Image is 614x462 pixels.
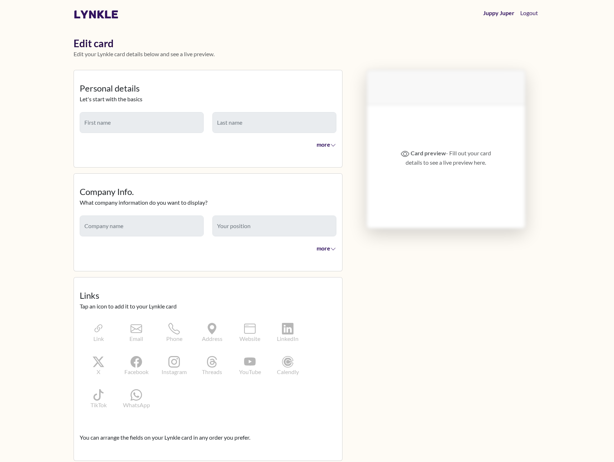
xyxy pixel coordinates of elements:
[80,185,336,198] legend: Company Info.
[80,289,336,302] legend: Links
[270,355,305,377] button: Calendly
[235,368,265,376] span: YouTube
[119,322,154,344] button: Email
[84,334,113,343] span: Link
[270,322,305,344] button: LinkedIn
[312,241,336,255] button: more
[80,82,336,95] legend: Personal details
[312,137,336,152] button: more
[197,334,227,343] span: Address
[74,8,119,21] a: lynkle
[233,355,267,377] button: YouTube
[480,6,517,20] a: Juppy Juper
[157,355,191,377] button: Instagram
[84,368,113,376] span: X
[122,401,151,409] span: WhatsApp
[159,334,189,343] span: Phone
[84,401,113,409] span: TikTok
[119,355,154,377] button: Facebook
[80,302,336,311] p: Tap an icon to add it to your Lynkle card
[122,334,151,343] span: Email
[317,141,336,148] span: more
[235,334,265,343] span: Website
[74,50,541,58] p: Edit your Lynkle card details below and see a live preview.
[159,368,189,376] span: Instagram
[119,388,154,410] button: WhatsApp
[80,95,336,103] p: Let's start with the basics
[81,355,116,377] button: X
[81,388,116,410] button: TikTok
[195,322,229,344] button: Address
[195,355,229,377] button: Threads
[517,6,541,20] button: Logout
[157,322,191,344] button: Phone
[74,37,541,50] h1: Edit card
[197,368,227,376] span: Threads
[80,433,336,442] p: You can arrange the fields on your Lynkle card in any order you prefer.
[317,245,336,252] span: more
[273,334,302,343] span: LinkedIn
[406,150,491,166] span: - Fill out your card details to see a live preview here.
[122,368,151,376] span: Facebook
[411,150,446,156] strong: Card preview
[81,322,116,344] button: Link
[351,70,541,246] div: Lynkle card preview
[80,198,336,207] p: What company information do you want to display?
[233,322,267,344] button: Website
[273,368,302,376] span: Calendly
